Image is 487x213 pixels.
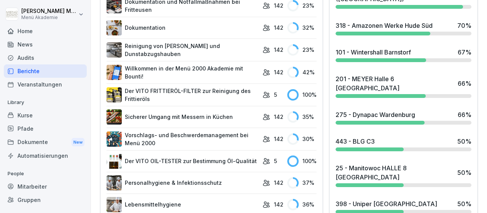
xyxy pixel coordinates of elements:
[107,197,259,212] a: Lebensmittelhygiene
[333,45,474,65] a: 101 - Wintershall Barnstorf67%
[107,154,122,169] img: up30sq4qohmlf9oyka1pt50j.png
[4,135,87,149] div: Dokumente
[336,137,375,146] div: 443 - BLG C3
[287,44,317,56] div: 23 %
[4,51,87,64] a: Audits
[336,21,433,30] div: 318 - Amazonen Werke Hude Süd
[4,193,87,207] a: Gruppen
[287,22,317,34] div: 32 %
[333,134,474,154] a: 443 - BLG C350%
[21,8,77,14] p: [PERSON_NAME] Macke
[287,177,317,189] div: 37 %
[107,42,259,58] a: Reinigung von [PERSON_NAME] und Dunstabzugshauben
[107,175,259,191] a: Personalhygiene & Infektionsschutz
[107,64,259,80] a: Willkommen in der Menü 2000 Akademie mit Bounti!
[107,197,122,212] img: jz0fz12u36edh1e04itkdbcq.png
[333,160,474,190] a: 25 - Manitowoc HALLE 8 [GEOGRAPHIC_DATA]50%
[4,96,87,109] p: Library
[4,78,87,91] a: Veranstaltungen
[107,65,122,80] img: xh3bnih80d1pxcetv9zsuevg.png
[107,131,259,147] a: Vorschlags- und Beschwerdemanagement bei Menü 2000
[336,74,454,93] div: 201 - MEYER Halle 6 [GEOGRAPHIC_DATA]
[336,199,437,208] div: 398 - Uniper [GEOGRAPHIC_DATA]
[333,18,474,38] a: 318 - Amazonen Werke Hude Süd70%
[274,68,283,76] p: 142
[107,154,259,169] a: Der VITO OIL-TESTER zur Bestimmung Öl-Qualität
[4,135,87,149] a: DokumenteNew
[4,24,87,38] a: Home
[287,155,317,167] div: 100 %
[4,180,87,193] a: Mitarbeiter
[458,79,471,88] div: 66 %
[274,46,283,54] p: 142
[107,175,122,191] img: tq1iwfpjw7gb8q143pboqzza.png
[274,2,283,10] p: 142
[107,87,259,103] a: Der VITO FRITTIERÖL-FILTER zur Reinigung des Frittieröls
[333,107,474,128] a: 275 - Dynapac Wardenburg66%
[107,87,122,102] img: lxawnajjsce9vyoprlfqagnf.png
[274,24,283,32] p: 142
[274,113,283,121] p: 142
[4,168,87,180] p: People
[72,138,84,147] div: New
[107,131,122,147] img: m8bvy8z8kneahw7tpdkl7btm.png
[457,199,471,208] div: 50 %
[287,67,317,78] div: 42 %
[287,199,317,210] div: 36 %
[457,137,471,146] div: 50 %
[4,149,87,162] a: Automatisierungen
[333,71,474,101] a: 201 - MEYER Halle 6 [GEOGRAPHIC_DATA]66%
[336,48,411,57] div: 101 - Wintershall Barnstorf
[336,110,415,119] div: 275 - Dynapac Wardenburg
[287,111,317,123] div: 35 %
[274,91,277,99] p: 5
[4,109,87,122] a: Kurse
[458,48,471,57] div: 67 %
[274,200,283,208] p: 142
[4,122,87,135] a: Pfade
[274,135,283,143] p: 142
[287,133,317,145] div: 30 %
[107,109,122,125] img: bnqppd732b90oy0z41dk6kj2.png
[21,15,77,20] p: Menü Akademie
[4,64,87,78] a: Berichte
[4,38,87,51] a: News
[457,21,471,30] div: 70 %
[107,20,122,35] img: jg117puhp44y4en97z3zv7dk.png
[458,110,471,119] div: 66 %
[287,89,317,101] div: 100 %
[274,157,277,165] p: 5
[274,179,283,187] p: 142
[107,109,259,125] a: Sicherer Umgang mit Messern in Küchen
[457,168,471,177] div: 50 %
[336,163,454,182] div: 25 - Manitowoc HALLE 8 [GEOGRAPHIC_DATA]
[107,42,122,58] img: mfnj94a6vgl4cypi86l5ezmw.png
[107,20,259,35] a: Dokumentation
